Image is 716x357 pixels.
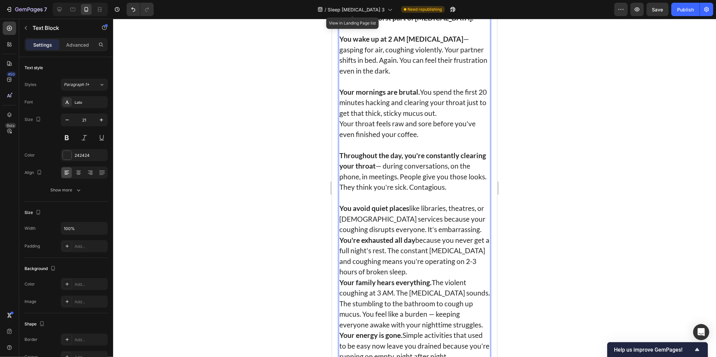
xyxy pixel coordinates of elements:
p: Your throat feels raw and sore before you've even finished your coffee. [7,99,158,121]
button: Paragraph 1* [61,79,108,91]
div: Color [25,152,35,158]
strong: You're exhausted all day [7,217,83,225]
strong: Your energy is gone. [7,312,70,320]
p: Advanced [66,41,89,48]
span: Need republishing [408,6,442,12]
p: Simple activities that used to be easy now leave you drained because you're running on empty, nig... [7,311,158,343]
div: Text style [25,65,43,71]
p: You spend the first 20 minutes hacking and clearing your throat just to get that thick, sticky mu... [7,68,158,100]
p: like libraries, theatres, or [DEMOGRAPHIC_DATA] services because your coughing disrupts everyone.... [7,184,158,216]
p: Text Block [33,24,90,32]
div: Size [25,208,42,217]
div: 450 [6,72,16,77]
strong: You avoid quiet places [7,185,77,193]
button: Save [647,3,669,16]
p: — gasping for air, coughing violently. Your partner shifts in bed. Again. You can feel their frus... [7,15,158,57]
iframe: Design area [332,19,497,357]
div: Add... [75,281,106,287]
span: Sleep [MEDICAL_DATA] 3 [328,6,385,13]
input: Auto [61,222,107,234]
p: 7 [44,5,47,13]
div: Background [25,264,57,273]
p: because you never get a full night's rest. The constant [MEDICAL_DATA] and coughing means you're ... [7,216,158,258]
div: Beta [5,123,16,128]
button: Show more [25,184,108,196]
div: Align [25,168,43,177]
div: Width [25,225,36,231]
span: Save [652,7,663,12]
span: / [325,6,327,13]
p: The violent coughing at 3 AM. The [MEDICAL_DATA] sounds. The stumbling to the bathroom to cough u... [7,258,158,311]
div: Add... [75,243,106,250]
button: 7 [3,3,50,16]
div: Size [25,115,42,124]
strong: Your mornings are brutal. [7,69,88,77]
div: Shape [25,320,46,329]
div: Font [25,99,33,105]
p: Settings [33,41,52,48]
strong: You wake up at 2 AM [MEDICAL_DATA] [7,16,131,24]
div: Show more [51,187,82,193]
div: 242424 [75,152,106,159]
div: Add... [75,337,106,343]
button: Show survey - Help us improve GemPages! [614,346,701,354]
strong: Throughout the day, you're constantly clearing your throat [7,132,154,151]
div: Lato [75,99,106,105]
div: Padding [25,243,40,249]
strong: Your family hears everything. [7,259,100,268]
span: Help us improve GemPages! [614,347,693,353]
span: Paragraph 1* [64,82,89,88]
div: Publish [677,6,694,13]
div: Open Intercom Messenger [693,324,709,340]
div: Color [25,281,35,287]
button: Publish [671,3,700,16]
div: Image [25,299,36,305]
div: Border [25,337,38,343]
div: Styles [25,82,36,88]
div: Add... [75,299,106,305]
p: — during conversations, on the phone, in meetings. People give you those looks. They think you're... [7,131,158,174]
div: Undo/Redo [127,3,154,16]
